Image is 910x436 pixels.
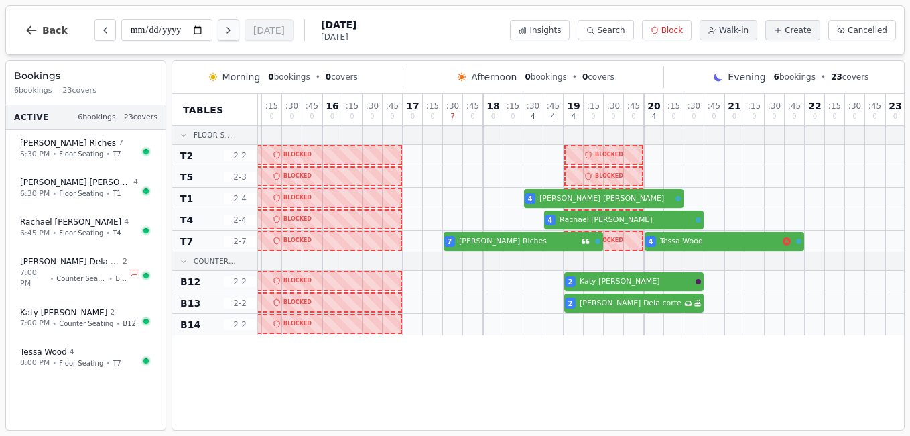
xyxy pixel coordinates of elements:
span: 0 [591,113,595,120]
button: [PERSON_NAME] [PERSON_NAME]46:30 PM•Floor Seating•T1 [11,170,160,207]
span: : 45 [547,102,560,110]
span: T7 [113,358,121,368]
span: 0 [326,72,331,82]
span: 0 [631,113,635,120]
span: 0 [390,113,394,120]
span: Rachael [PERSON_NAME] [20,217,121,227]
span: 19 [567,101,580,111]
span: • [572,72,577,83]
h3: Bookings [14,69,157,83]
span: • [52,149,56,159]
span: 2 - 2 [224,276,256,287]
span: : 30 [527,102,539,110]
span: 4 [551,113,555,120]
span: Katy [PERSON_NAME] [580,276,693,288]
button: Block [642,20,692,40]
button: Walk-in [700,20,757,40]
span: 0 [470,113,474,120]
span: • [50,274,54,284]
span: 20 [647,101,660,111]
span: B12 [180,275,200,288]
span: Block [661,25,683,36]
span: 21 [728,101,740,111]
span: : 30 [607,102,620,110]
span: • [821,72,826,83]
span: 0 [872,113,876,120]
span: B13 [115,274,127,284]
span: : 15 [346,102,359,110]
span: T4 [180,213,193,227]
span: : 45 [788,102,801,110]
span: • [106,358,110,368]
span: 2 - 2 [224,298,256,309]
span: 23 covers [124,112,157,123]
span: 7 [119,138,123,149]
span: • [106,149,110,159]
span: 18 [486,101,499,111]
span: 0 [893,113,897,120]
span: 2 - 4 [224,215,256,225]
span: • [316,72,320,83]
span: 23 covers [63,85,96,97]
button: Previous day [94,19,116,41]
button: Katy [PERSON_NAME]27:00 PM•Counter Seating•B12 [11,300,160,337]
span: 16 [326,101,338,111]
span: [PERSON_NAME] Dela corte [20,256,120,267]
span: [PERSON_NAME] [PERSON_NAME] [20,177,131,188]
span: 0 [411,113,415,120]
span: bookings [268,72,310,83]
span: Create [785,25,811,36]
span: 4 [649,237,653,247]
span: • [52,319,56,329]
span: 0 [330,113,334,120]
span: Afternoon [471,70,517,84]
span: Evening [728,70,765,84]
span: Counter Seating [59,319,113,329]
span: : 15 [507,102,519,110]
span: 23 [831,72,842,82]
button: Insights [510,20,570,40]
span: 0 [813,113,817,120]
span: : 45 [386,102,399,110]
span: : 15 [265,102,278,110]
span: Counter Seating [56,274,106,284]
span: : 45 [306,102,318,110]
span: 2 - 7 [224,236,256,247]
button: Next day [218,19,239,41]
span: 4 [548,215,553,225]
span: 17 [406,101,419,111]
span: [PERSON_NAME] [PERSON_NAME] [539,193,673,205]
span: 0 [511,113,515,120]
span: 0 [582,72,588,82]
span: 0 [852,113,856,120]
span: 0 [430,113,434,120]
span: [DATE] [321,18,356,32]
span: bookings [774,72,816,83]
button: Create [765,20,820,40]
span: Rachael [PERSON_NAME] [560,215,693,226]
span: : 45 [466,102,479,110]
button: Back [14,14,78,46]
span: 0 [491,113,495,120]
span: 0 [671,113,675,120]
span: 23 [889,101,901,111]
span: 2 - 2 [224,150,256,161]
button: [PERSON_NAME] Riches75:30 PM•Floor Seating•T7 [11,130,160,167]
span: 0 [752,113,756,120]
span: Morning [222,70,261,84]
button: Cancelled [828,20,896,40]
span: 6:45 PM [20,228,50,239]
span: Floor Seating [59,358,103,368]
span: : 15 [587,102,600,110]
span: T2 [180,149,193,162]
span: Katy [PERSON_NAME] [20,307,107,318]
span: 4 [572,113,576,120]
span: : 30 [688,102,700,110]
span: 4 [133,177,138,188]
span: covers [582,72,614,83]
span: 0 [350,113,354,120]
span: 22 [808,101,821,111]
span: : 45 [708,102,720,110]
span: 6:30 PM [20,188,50,200]
span: bookings [525,72,566,83]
